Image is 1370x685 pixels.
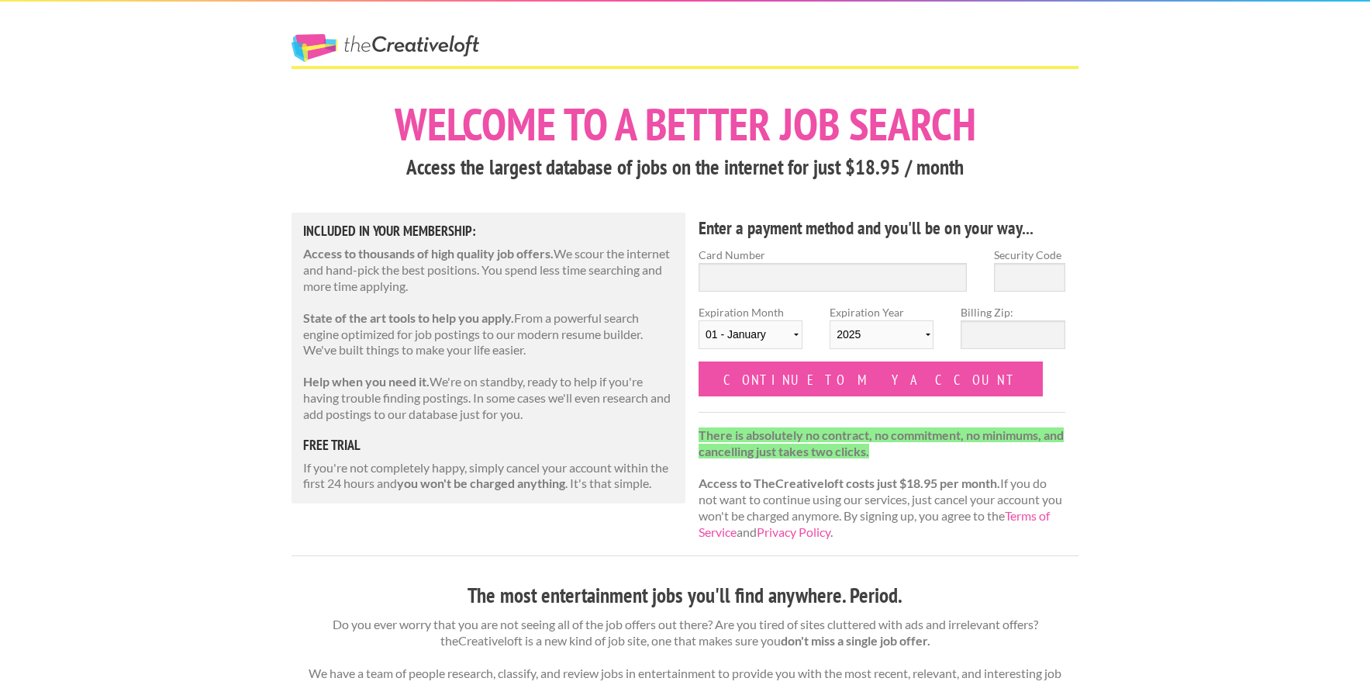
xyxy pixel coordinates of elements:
strong: There is absolutely no contract, no commitment, no minimums, and cancelling just takes two clicks. [699,427,1064,458]
label: Card Number [699,247,967,263]
label: Security Code [994,247,1065,263]
h5: Included in Your Membership: [303,224,674,238]
a: Privacy Policy [757,524,830,539]
p: If you're not completely happy, simply cancel your account within the first 24 hours and . It's t... [303,460,674,493]
label: Billing Zip: [961,304,1065,320]
p: From a powerful search engine optimized for job postings to our modern resume builder. We've buil... [303,310,674,358]
h3: Access the largest database of jobs on the internet for just $18.95 / month [292,153,1078,182]
p: We're on standby, ready to help if you're having trouble finding postings. In some cases we'll ev... [303,374,674,422]
label: Expiration Year [830,304,933,362]
strong: Access to thousands of high quality job offers. [303,246,554,261]
h4: Enter a payment method and you'll be on your way... [699,216,1065,240]
h1: Welcome to a better job search [292,102,1078,147]
h5: free trial [303,438,674,452]
input: Continue to my account [699,362,1043,396]
strong: don't miss a single job offer. [781,633,930,648]
select: Expiration Year [830,320,933,349]
p: We scour the internet and hand-pick the best positions. You spend less time searching and more ti... [303,246,674,294]
label: Expiration Month [699,304,802,362]
a: Terms of Service [699,508,1050,539]
h3: The most entertainment jobs you'll find anywhere. Period. [292,581,1078,611]
strong: Help when you need it. [303,374,430,389]
p: If you do not want to continue using our services, just cancel your account you won't be charged ... [699,427,1065,541]
strong: State of the art tools to help you apply. [303,310,514,325]
select: Expiration Month [699,320,802,349]
a: The Creative Loft [292,34,479,62]
strong: Access to TheCreativeloft costs just $18.95 per month. [699,476,1000,490]
strong: you won't be charged anything [397,476,565,490]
